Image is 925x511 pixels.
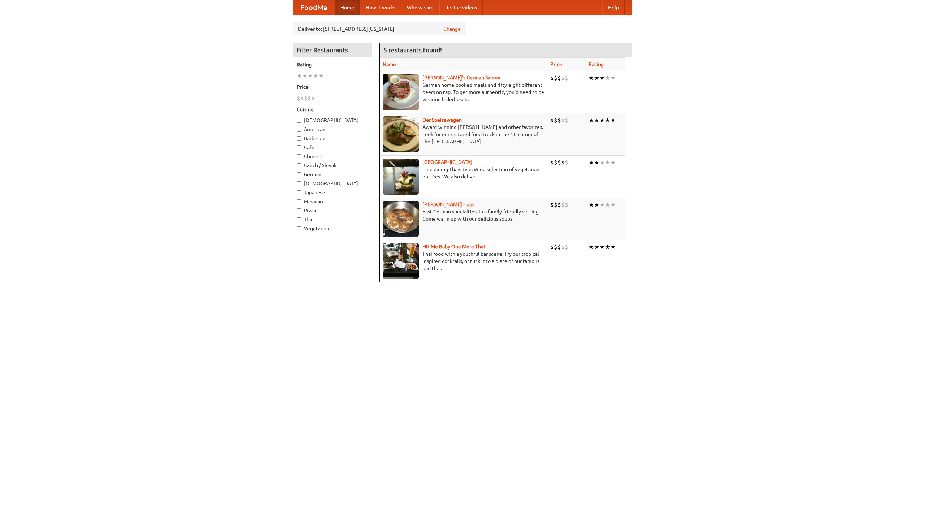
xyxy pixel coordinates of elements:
input: [DEMOGRAPHIC_DATA] [297,118,301,123]
li: ★ [307,72,313,80]
a: Who we are [401,0,439,15]
input: Pizza [297,208,301,213]
b: Der Speisewagen [422,117,462,123]
label: Thai [297,216,368,223]
li: ★ [318,72,324,80]
label: [DEMOGRAPHIC_DATA] [297,117,368,124]
label: Barbecue [297,135,368,142]
li: $ [561,116,565,124]
a: [GEOGRAPHIC_DATA] [422,159,472,165]
p: German home-cooked meals and fifty-eight different beers on tap. To get more authentic, you'd nee... [383,81,545,103]
li: ★ [594,159,599,166]
p: Thai food with a youthful bar scene. Try our tropical inspired cocktails, or tuck into a plate of... [383,250,545,272]
label: Czech / Slovak [297,162,368,169]
li: $ [554,159,558,166]
li: $ [558,243,561,251]
div: Deliver to: [STREET_ADDRESS][US_STATE] [293,22,466,35]
h5: Price [297,83,368,91]
li: $ [550,243,554,251]
li: ★ [599,243,605,251]
h5: Cuisine [297,106,368,113]
p: Award-winning [PERSON_NAME] and other favorites. Look for our restored food truck in the NE corne... [383,124,545,145]
input: German [297,172,301,177]
li: $ [550,159,554,166]
li: $ [550,201,554,209]
li: $ [565,74,568,82]
li: ★ [297,72,302,80]
li: ★ [594,201,599,209]
a: Change [443,25,461,33]
li: ★ [302,72,307,80]
label: German [297,171,368,178]
li: $ [565,243,568,251]
li: $ [565,116,568,124]
li: $ [565,159,568,166]
li: ★ [610,243,616,251]
li: $ [565,201,568,209]
input: Mexican [297,199,301,204]
img: babythai.jpg [383,243,419,279]
li: $ [554,74,558,82]
li: ★ [605,243,610,251]
input: Czech / Slovak [297,163,301,168]
li: ★ [589,159,594,166]
a: Price [550,61,562,67]
a: Recipe videos [439,0,483,15]
li: ★ [610,116,616,124]
li: ★ [599,74,605,82]
li: ★ [605,74,610,82]
li: $ [304,94,307,102]
li: ★ [610,159,616,166]
label: Cafe [297,144,368,151]
li: ★ [599,116,605,124]
input: Thai [297,217,301,222]
li: ★ [594,243,599,251]
p: Fine dining Thai-style. Wide selection of vegetarian entrées. We also deliver. [383,166,545,180]
li: $ [558,74,561,82]
li: ★ [589,201,594,209]
li: $ [554,243,558,251]
label: Japanese [297,189,368,196]
a: [PERSON_NAME]'s German Saloon [422,75,500,81]
li: ★ [313,72,318,80]
li: ★ [610,201,616,209]
img: esthers.jpg [383,74,419,110]
input: [DEMOGRAPHIC_DATA] [297,181,301,186]
li: $ [297,94,300,102]
a: Home [335,0,360,15]
li: $ [554,201,558,209]
input: Vegetarian [297,226,301,231]
li: ★ [599,159,605,166]
a: [PERSON_NAME] Haus [422,202,474,207]
p: East German specialties, in a family-friendly setting. Come warm up with our delicious soups. [383,208,545,222]
img: speisewagen.jpg [383,116,419,152]
li: ★ [594,116,599,124]
input: Cafe [297,145,301,150]
a: FoodMe [293,0,335,15]
li: $ [558,159,561,166]
label: Pizza [297,207,368,214]
li: ★ [599,201,605,209]
li: $ [554,116,558,124]
input: Japanese [297,190,301,195]
li: ★ [605,201,610,209]
li: ★ [589,74,594,82]
li: ★ [605,116,610,124]
b: Hit Me Baby One More Thai [422,244,485,250]
li: ★ [605,159,610,166]
li: $ [550,116,554,124]
input: Chinese [297,154,301,159]
li: ★ [594,74,599,82]
li: $ [561,159,565,166]
a: Rating [589,61,604,67]
input: Barbecue [297,136,301,141]
input: American [297,127,301,132]
li: ★ [589,243,594,251]
h5: Rating [297,61,368,68]
label: American [297,126,368,133]
a: How it works [360,0,401,15]
li: ★ [610,74,616,82]
label: Chinese [297,153,368,160]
